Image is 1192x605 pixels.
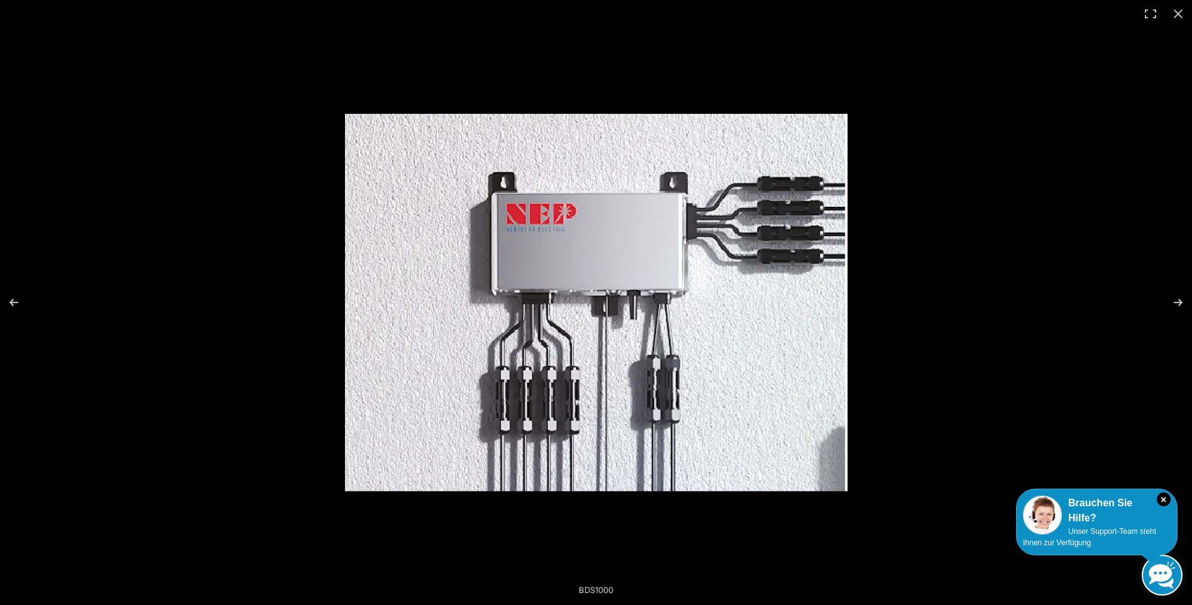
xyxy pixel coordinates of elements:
img: BDS1000.webp [345,114,848,491]
span: Unser Support-Team steht Ihnen zur Verfügung [1023,527,1156,547]
div: Brauchen Sie Hilfe? [1023,496,1171,526]
i: Schließen [1157,492,1171,506]
div: BDS1000 [464,577,728,602]
img: Customer service [1023,496,1062,535]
